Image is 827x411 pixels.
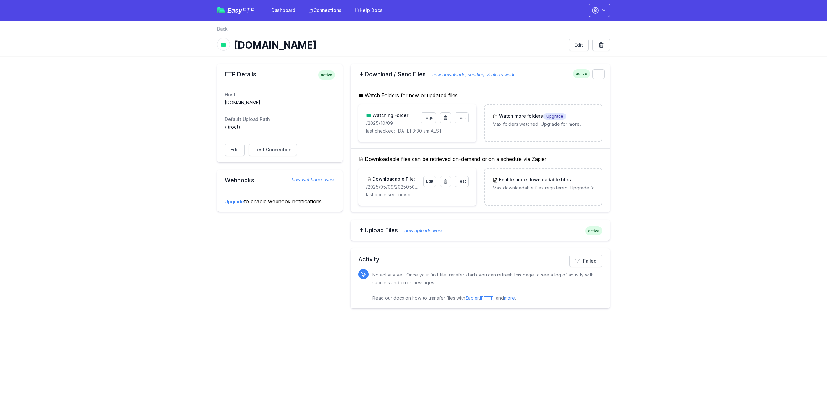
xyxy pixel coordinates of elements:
[242,6,255,14] span: FTP
[458,115,466,120] span: Test
[217,191,343,212] div: to enable webhook notifications
[217,26,228,32] a: Back
[455,176,469,187] a: Test
[217,7,255,14] a: EasyFTP
[423,176,436,187] a: Edit
[351,5,386,16] a: Help Docs
[318,70,335,80] span: active
[485,169,602,199] a: Enable more downloadable filesUpgrade Max downloadable files registered. Upgrade for more.
[569,255,602,267] a: Failed
[304,5,345,16] a: Connections
[498,177,594,183] h3: Enable more downloadable files
[371,176,415,182] h3: Downloadable File:
[366,191,468,198] p: last accessed: never
[573,69,590,78] span: active
[217,7,225,13] img: easyftp_logo.png
[225,144,245,156] a: Edit
[267,5,299,16] a: Dashboard
[366,128,468,134] p: last checked: [DATE] 3:30 am AEST
[366,184,419,190] p: /2025/05/09/20250509171559_inbound_0422652309_0756011820.mp3
[225,99,335,106] dd: [DOMAIN_NAME]
[358,226,602,234] h2: Upload Files
[458,179,466,184] span: Test
[225,177,335,184] h2: Webhooks
[234,39,564,51] h1: [DOMAIN_NAME]
[358,92,602,99] h5: Watch Folders for new or updated files
[571,177,594,183] span: Upgrade
[225,199,244,204] a: Upgrade
[358,70,602,78] h2: Download / Send Files
[225,124,335,130] dd: / (root)
[421,112,436,123] a: Logs
[398,228,443,233] a: how uploads work
[249,144,297,156] a: Test Connection
[358,155,602,163] h5: Downloadable files can be retrieved on-demand or on a schedule via Zapier
[225,70,335,78] h2: FTP Details
[504,295,515,301] a: more
[480,295,493,301] a: IFTTT
[225,92,335,98] dt: Host
[217,26,610,36] nav: Breadcrumb
[569,39,589,51] a: Edit
[485,105,602,135] a: Watch more foldersUpgrade Max folders watched. Upgrade for more.
[585,226,602,235] span: active
[227,7,255,14] span: Easy
[543,113,566,120] span: Upgrade
[285,177,335,183] a: how webhooks work
[358,255,602,264] h2: Activity
[366,120,416,126] p: /2025/10/09
[493,121,594,127] p: Max folders watched. Upgrade for more.
[455,112,469,123] a: Test
[498,113,566,120] h3: Watch more folders
[371,112,410,119] h3: Watching Folder:
[465,295,479,301] a: Zapier
[225,116,335,123] dt: Default Upload Path
[254,146,291,153] span: Test Connection
[372,271,597,302] p: No activity yet. Once your first file transfer starts you can refresh this page to see a log of a...
[493,185,594,191] p: Max downloadable files registered. Upgrade for more.
[426,72,515,77] a: how downloads, sending, & alerts work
